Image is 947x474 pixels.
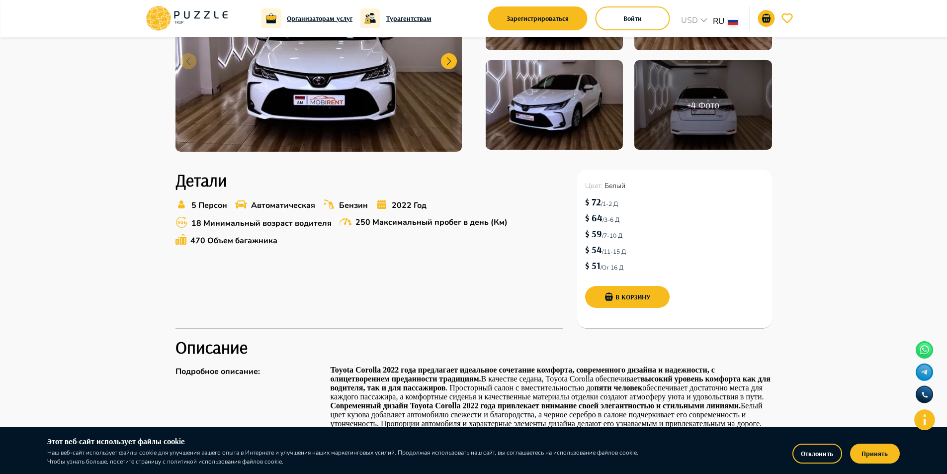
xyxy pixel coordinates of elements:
button: Принять [850,444,900,464]
p: / 7-10 Д [602,228,627,240]
p: 2022 Год [392,199,427,211]
button: Войти [596,6,670,30]
a: Организаторам услуг [287,13,352,24]
p: / 3-6 Д [603,212,624,224]
p: Бензин [339,199,368,211]
p: В качестве седана, Toyota Corolla обеспечивает . Просторный салон с вместительностью до обеспечив... [331,366,772,401]
button: В корзину [585,286,670,308]
p: 18 Минимальный возраст водителя [191,217,332,229]
h6: $ 72 [585,194,601,210]
p: Наш веб-сайт использует файлы cookie для улучшения вашего опыта в Интернете и улучшения наших мар... [47,448,644,466]
button: Отклонить [792,444,842,464]
img: lang [728,17,738,25]
h6: $ 59 [585,226,602,242]
a: Турагентствам [386,13,431,24]
p: 470 Объем багажника [190,235,277,247]
p: 250 Максимальный пробег в день (Км) [355,216,508,228]
h2: + 4 Фото [687,99,719,111]
h2: Описание [175,337,772,358]
h6: Этот веб-сайт использует файлы cookie [47,435,644,448]
p: Подробное описание : [175,366,325,378]
div: USD [678,14,713,29]
h6: $ 51 [585,258,601,274]
p: / От 16 Д [601,260,628,272]
strong: высокий уровень комфорта как для водителя, так и для пассажиров [331,375,771,392]
p: RU [713,15,724,28]
p: / 11-15 Д [602,244,631,256]
p: Белый [585,178,764,194]
button: notifications [758,10,775,27]
h6: $ 64 [585,210,603,226]
button: favorite [779,10,796,27]
strong: Toyota Corolla 2022 года предлагает идеальное сочетание комфорта, современного дизайна и надежнос... [331,366,715,383]
h6: $ 54 [585,242,602,258]
p: / 1-2 Д [601,196,623,208]
strong: пяти человек [595,383,643,392]
button: Зарегистрироваться [488,6,588,30]
h2: Детали [175,170,563,190]
p: Автоматическая [251,199,315,211]
strong: Современный дизайн Toyota Corolla 2022 года привлекает внимание своей элегантностью и стильными л... [331,401,741,410]
img: collection PuzzleTrip [486,60,623,150]
span: Цвет : [585,181,604,190]
p: Белый цвет кузова добавляет автомобилю свежести и благородства, а черное серебро в салоне подчерк... [331,401,772,428]
p: 5 Персон [191,199,227,211]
